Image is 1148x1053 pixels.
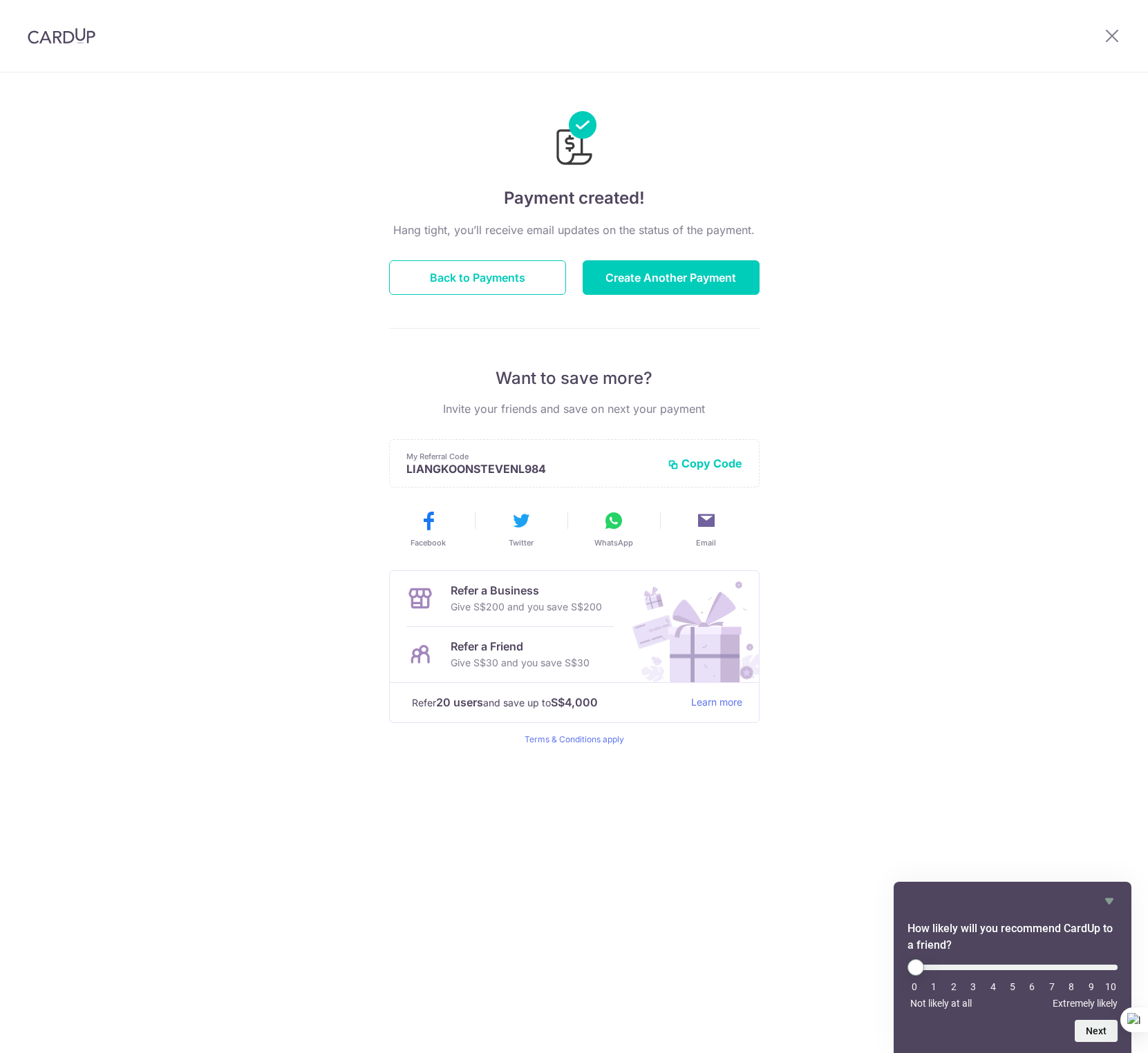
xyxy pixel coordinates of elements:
strong: S$4,000 [551,694,598,711]
img: Refer [619,571,759,682]
h4: Payment created! [389,186,760,211]
button: WhatsApp [573,510,655,548]
span: Email [696,537,716,548]
li: 0 [907,981,921,992]
p: Give S$30 and you save S$30 [451,655,590,671]
p: Invite your friends and save on next your payment [389,400,760,417]
img: Payments [552,111,596,169]
span: Extremely likely [1053,998,1118,1009]
p: LIANGKOONSTEVENL984 [406,462,657,476]
img: CardUp [28,28,95,44]
p: My Referral Code [406,451,657,462]
p: Want to save more? [389,367,760,389]
strong: 20 users [436,694,483,711]
button: Twitter [480,510,562,548]
a: Learn more [691,694,742,711]
button: Back to Payments [389,260,566,295]
div: How likely will you recommend CardUp to a friend? Select an option from 0 to 10, with 0 being Not... [907,893,1118,1042]
p: Give S$200 and you save S$200 [451,599,602,615]
li: 8 [1064,981,1078,992]
li: 1 [927,981,941,992]
button: Facebook [388,510,469,548]
li: 10 [1104,981,1118,992]
p: Hang tight, you’ll receive email updates on the status of the payment. [389,222,760,238]
div: How likely will you recommend CardUp to a friend? Select an option from 0 to 10, with 0 being Not... [907,959,1118,1009]
li: 9 [1084,981,1098,992]
li: 3 [966,981,980,992]
span: Not likely at all [910,998,972,1009]
span: Facebook [411,537,446,548]
span: WhatsApp [594,537,633,548]
button: Create Another Payment [583,260,760,295]
h2: How likely will you recommend CardUp to a friend? Select an option from 0 to 10, with 0 being Not... [907,920,1118,954]
button: Hide survey [1101,893,1118,909]
p: Refer a Friend [451,638,590,655]
li: 4 [986,981,1000,992]
li: 2 [947,981,961,992]
li: 6 [1025,981,1039,992]
button: Email [666,510,747,548]
p: Refer and save up to [412,694,680,711]
button: Copy Code [668,456,742,470]
li: 5 [1006,981,1019,992]
p: Refer a Business [451,582,602,599]
li: 7 [1045,981,1059,992]
a: Terms & Conditions apply [525,734,624,744]
button: Next question [1075,1020,1118,1042]
span: Twitter [509,537,534,548]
